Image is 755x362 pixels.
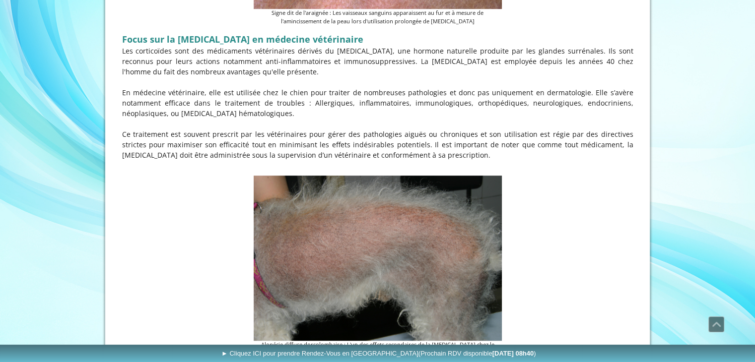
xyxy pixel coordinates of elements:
[254,176,502,341] img: Alopécie diffuse dorsolombaire : L'un des effets secondaires de la cortisone chez le chien
[122,46,633,77] p: Les corticoïdes sont des médicaments vétérinaires dérivés du [MEDICAL_DATA], une hormone naturell...
[709,317,724,332] span: Défiler vers le haut
[122,87,633,119] p: En médecine vétérinaire, elle est utilisée chez le chien pour traiter de nombreuses pathologies e...
[254,9,502,26] figcaption: Signe dit de l'araignée : Les vaisseaux sanguins apparaissent au fur et à mesure de l'amincisseme...
[254,341,502,358] figcaption: Alopécie diffuse dorsolombaire : L'un des effets secondaires de la [MEDICAL_DATA] chez le chien
[122,129,633,160] p: Ce traitement est souvent prescrit par les vétérinaires pour gérer des pathologies aiguës ou chro...
[418,350,536,357] span: (Prochain RDV disponible )
[708,316,724,332] a: Défiler vers le haut
[221,350,536,357] span: ► Cliquez ICI pour prendre Rendez-Vous en [GEOGRAPHIC_DATA]
[122,33,363,45] strong: Focus sur la [MEDICAL_DATA] en médecine vétérinaire
[492,350,534,357] b: [DATE] 08h40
